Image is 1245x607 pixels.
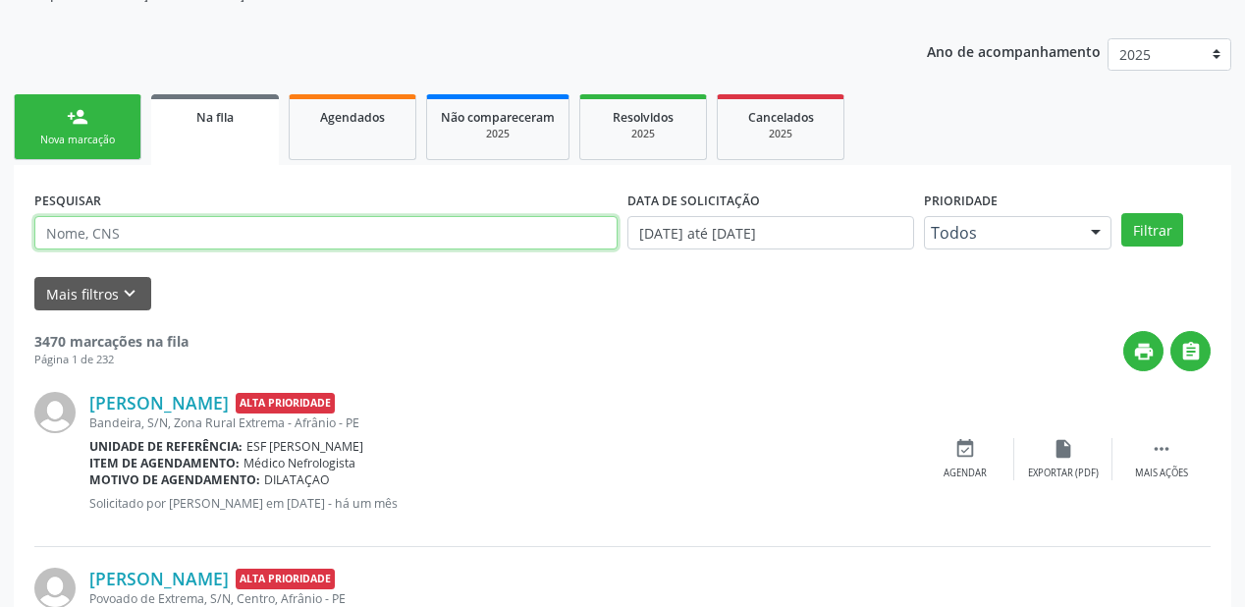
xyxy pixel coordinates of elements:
div: 2025 [441,127,555,141]
i:  [1180,341,1202,362]
span: Resolvidos [613,109,674,126]
div: Bandeira, S/N, Zona Rural Extrema - Afrânio - PE [89,414,916,431]
div: Mais ações [1135,467,1188,480]
i: event_available [954,438,976,460]
a: [PERSON_NAME] [89,568,229,589]
div: 2025 [594,127,692,141]
span: Alta Prioridade [236,569,335,589]
div: Nova marcação [28,133,127,147]
i: insert_drive_file [1053,438,1074,460]
a: [PERSON_NAME] [89,392,229,414]
button:  [1170,331,1211,371]
div: person_add [67,106,88,128]
b: Unidade de referência: [89,438,243,455]
div: 2025 [731,127,830,141]
b: Item de agendamento: [89,455,240,471]
img: img [34,392,76,433]
p: Ano de acompanhamento [927,38,1101,63]
div: Exportar (PDF) [1028,467,1099,480]
input: Nome, CNS [34,216,618,249]
div: Agendar [944,467,987,480]
i: print [1133,341,1155,362]
span: Cancelados [748,109,814,126]
label: DATA DE SOLICITAÇÃO [627,186,760,216]
i:  [1151,438,1172,460]
div: Página 1 de 232 [34,352,189,368]
strong: 3470 marcações na fila [34,332,189,351]
input: Selecione um intervalo [627,216,914,249]
span: DILATAÇAO [264,471,330,488]
p: Solicitado por [PERSON_NAME] em [DATE] - há um mês [89,495,916,512]
div: Povoado de Extrema, S/N, Centro, Afrânio - PE [89,590,916,607]
span: Médico Nefrologista [244,455,355,471]
span: Na fila [196,109,234,126]
span: Não compareceram [441,109,555,126]
span: ESF [PERSON_NAME] [246,438,363,455]
button: print [1123,331,1164,371]
button: Mais filtroskeyboard_arrow_down [34,277,151,311]
i: keyboard_arrow_down [119,283,140,304]
button: Filtrar [1121,213,1183,247]
label: Prioridade [924,186,998,216]
span: Agendados [320,109,385,126]
span: Todos [931,223,1071,243]
label: PESQUISAR [34,186,101,216]
span: Alta Prioridade [236,393,335,414]
b: Motivo de agendamento: [89,471,260,488]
